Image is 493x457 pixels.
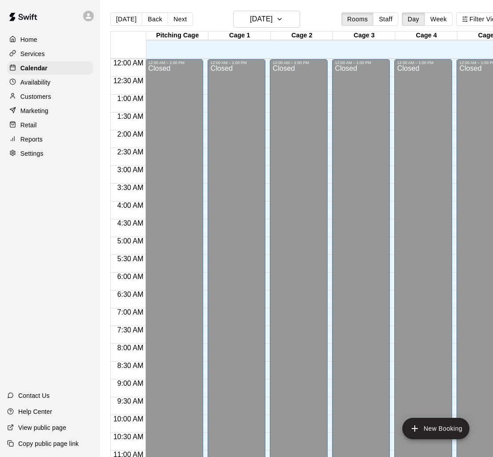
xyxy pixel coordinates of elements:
[7,118,93,132] a: Retail
[271,32,333,40] div: Cage 2
[115,184,146,191] span: 3:30 AM
[115,291,146,298] span: 6:30 AM
[18,439,79,448] p: Copy public page link
[115,362,146,369] span: 8:30 AM
[111,433,146,441] span: 10:30 AM
[20,49,45,58] p: Services
[115,219,146,227] span: 4:30 AM
[111,59,146,67] span: 12:00 AM
[115,255,146,263] span: 5:30 AM
[7,147,93,160] a: Settings
[18,423,66,432] p: View public page
[18,407,52,416] p: Help Center
[7,133,93,146] a: Reports
[115,326,146,334] span: 7:30 AM
[7,61,93,75] a: Calendar
[18,391,50,400] p: Contact Us
[373,12,398,26] button: Staff
[208,32,271,40] div: Cage 1
[111,77,146,85] span: 12:30 AM
[168,12,192,26] button: Next
[402,12,425,26] button: Day
[20,121,37,129] p: Retail
[115,273,146,280] span: 6:00 AM
[110,12,142,26] button: [DATE]
[273,61,325,65] div: 12:00 AM – 1:00 PM
[20,135,43,144] p: Reports
[111,415,146,423] span: 10:00 AM
[115,397,146,405] span: 9:30 AM
[7,33,93,46] a: Home
[250,13,273,25] h6: [DATE]
[115,380,146,387] span: 9:00 AM
[7,104,93,117] a: Marketing
[20,64,48,73] p: Calendar
[397,61,449,65] div: 12:00 AM – 1:00 PM
[115,95,146,102] span: 1:00 AM
[333,32,395,40] div: Cage 3
[20,92,51,101] p: Customers
[335,61,387,65] div: 12:00 AM – 1:00 PM
[115,202,146,209] span: 4:00 AM
[20,149,44,158] p: Settings
[7,47,93,61] a: Services
[402,418,469,439] button: add
[7,90,93,103] a: Customers
[395,32,457,40] div: Cage 4
[115,130,146,138] span: 2:00 AM
[341,12,373,26] button: Rooms
[210,61,263,65] div: 12:00 AM – 1:00 PM
[7,76,93,89] a: Availability
[20,78,51,87] p: Availability
[115,148,146,156] span: 2:30 AM
[115,166,146,174] span: 3:00 AM
[142,12,168,26] button: Back
[115,344,146,352] span: 8:00 AM
[115,113,146,120] span: 1:30 AM
[146,32,208,40] div: Pitching Cage
[20,35,37,44] p: Home
[233,11,300,28] button: [DATE]
[20,106,48,115] p: Marketing
[115,237,146,245] span: 5:00 AM
[115,308,146,316] span: 7:00 AM
[425,12,453,26] button: Week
